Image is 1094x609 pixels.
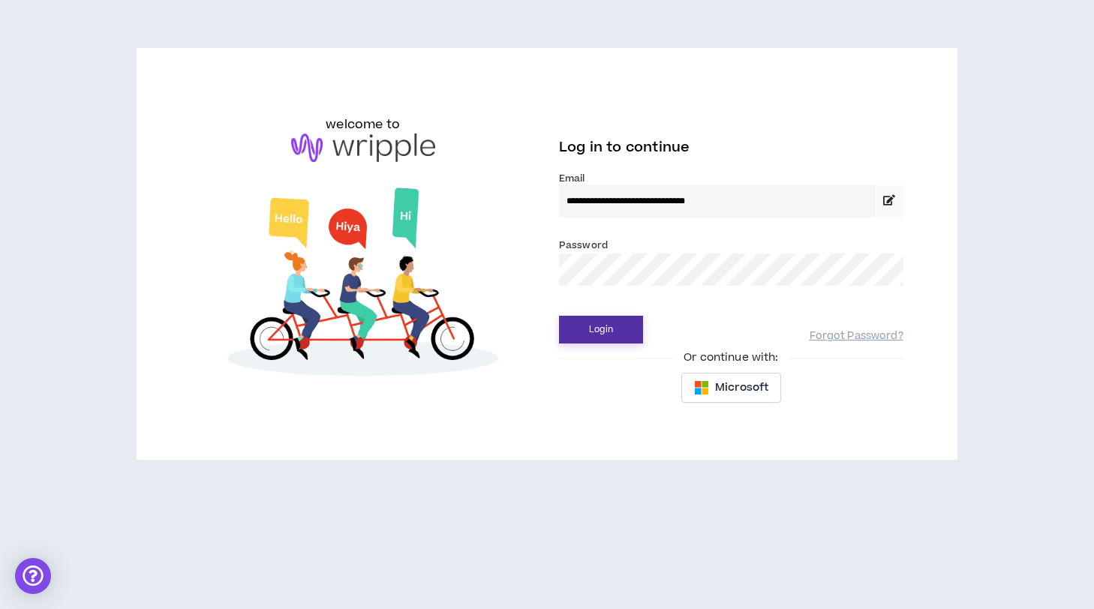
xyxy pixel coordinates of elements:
span: Or continue with: [673,349,789,366]
span: Microsoft [715,379,768,396]
h6: welcome to [326,115,400,133]
img: Welcome to Wripple [191,177,535,392]
span: Log in to continue [559,138,690,157]
button: Microsoft [681,373,781,403]
a: Forgot Password? [810,329,903,343]
div: Open Intercom Messenger [15,558,51,594]
label: Password [559,238,608,252]
img: logo-brand.png [291,133,435,162]
label: Email [559,172,903,185]
button: Login [559,316,643,343]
